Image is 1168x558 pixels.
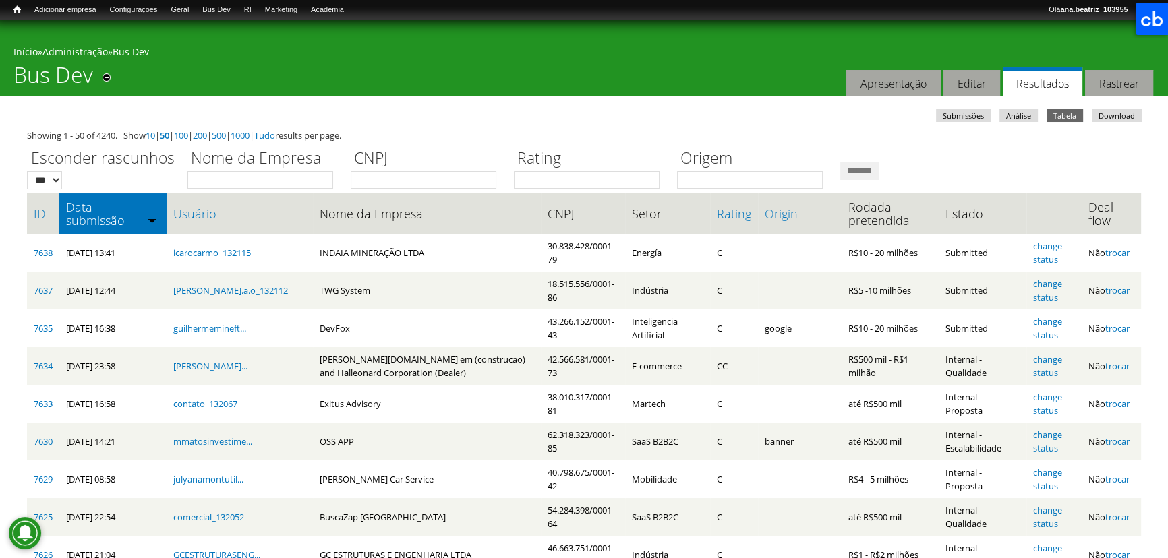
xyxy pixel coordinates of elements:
[313,423,541,460] td: OSS APP
[541,234,626,272] td: 30.838.428/0001-79
[943,70,1000,96] a: Editar
[313,460,541,498] td: [PERSON_NAME] Car Service
[34,284,53,297] a: 7637
[254,129,275,142] a: Tudo
[710,460,758,498] td: C
[146,129,155,142] a: 10
[13,45,1155,62] div: » »
[66,200,160,227] a: Data submissão
[710,385,758,423] td: C
[351,147,505,171] label: CNPJ
[59,423,167,460] td: [DATE] 14:21
[625,347,709,385] td: E-commerce
[313,498,541,536] td: BuscaZap [GEOGRAPHIC_DATA]
[59,234,167,272] td: [DATE] 13:41
[27,147,179,171] label: Esconder rascunhos
[173,322,246,334] a: guilhermemineft...
[1134,3,1161,17] a: Sair
[936,109,991,122] a: Submissões
[541,347,626,385] td: 42.566.581/0001-73
[939,193,1026,234] th: Estado
[1105,322,1130,334] a: trocar
[625,423,709,460] td: SaaS B2B2C
[842,309,939,347] td: R$10 - 20 milhões
[765,207,835,220] a: Origin
[173,284,288,297] a: [PERSON_NAME].a.o_132112
[1105,473,1130,485] a: trocar
[34,247,53,259] a: 7638
[113,45,149,58] a: Bus Dev
[193,129,207,142] a: 200
[59,309,167,347] td: [DATE] 16:38
[625,309,709,347] td: Inteligencia Artificial
[541,423,626,460] td: 62.318.323/0001-85
[160,129,169,142] a: 50
[313,272,541,309] td: TWG System
[1033,278,1062,303] a: change status
[842,498,939,536] td: até R$500 mil
[59,498,167,536] td: [DATE] 22:54
[173,398,237,410] a: contato_132067
[939,498,1026,536] td: Internal - Qualidade
[625,193,709,234] th: Setor
[842,234,939,272] td: R$10 - 20 milhões
[625,385,709,423] td: Martech
[1085,70,1153,96] a: Rastrear
[1105,247,1130,259] a: trocar
[28,3,103,17] a: Adicionar empresa
[1033,466,1062,492] a: change status
[173,435,252,447] a: mmatosinvestime...
[1003,67,1082,96] a: Resultados
[1033,315,1062,341] a: change status
[313,193,541,234] th: Nome da Empresa
[1033,429,1062,454] a: change status
[1105,360,1130,372] a: trocar
[174,129,188,142] a: 100
[187,147,342,171] label: Nome da Empresa
[212,129,226,142] a: 500
[1082,193,1141,234] th: Deal flow
[541,309,626,347] td: 43.266.152/0001-43
[842,385,939,423] td: até R$500 mil
[42,45,108,58] a: Administração
[1082,234,1141,272] td: Não
[34,435,53,447] a: 7630
[1033,240,1062,266] a: change status
[196,3,237,17] a: Bus Dev
[1092,109,1142,122] a: Download
[34,473,53,485] a: 7629
[710,423,758,460] td: C
[842,460,939,498] td: R$4 - 5 milhões
[103,3,165,17] a: Configurações
[758,423,842,460] td: banner
[173,511,244,523] a: comercial_132052
[514,147,668,171] label: Rating
[842,272,939,309] td: R$5 -10 milhões
[541,460,626,498] td: 40.798.675/0001-42
[231,129,250,142] a: 1000
[34,207,53,220] a: ID
[313,385,541,423] td: Exitus Advisory
[625,498,709,536] td: SaaS B2B2C
[1082,423,1141,460] td: Não
[1047,109,1083,122] a: Tabela
[939,272,1026,309] td: Submitted
[7,3,28,16] a: Início
[1082,460,1141,498] td: Não
[34,511,53,523] a: 7625
[173,247,251,259] a: icarocarmo_132115
[1082,347,1141,385] td: Não
[258,3,304,17] a: Marketing
[625,234,709,272] td: Energía
[939,347,1026,385] td: Internal - Qualidade
[27,129,1141,142] div: Showing 1 - 50 of 4240. Show | | | | | | results per page.
[173,360,247,372] a: [PERSON_NAME]...
[999,109,1038,122] a: Análise
[304,3,351,17] a: Academia
[1082,498,1141,536] td: Não
[710,498,758,536] td: C
[1082,385,1141,423] td: Não
[313,234,541,272] td: INDAIA MINERAÇÃO LTDA
[710,309,758,347] td: C
[939,234,1026,272] td: Submitted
